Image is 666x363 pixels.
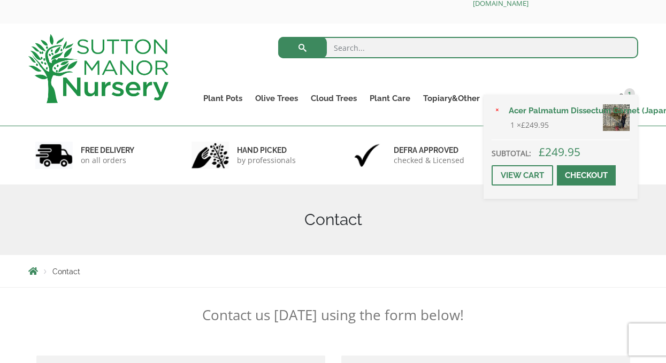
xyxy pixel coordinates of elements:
[502,103,630,119] a: Acer Palmatum Dissectum Garnet (Japanese Maple Tree) Beni-Maiko
[278,37,638,58] input: Search...
[539,144,545,159] span: £
[486,91,523,106] a: About
[394,145,464,155] h6: Defra approved
[81,145,134,155] h6: FREE DELIVERY
[192,142,229,169] img: 2.jpg
[492,165,553,186] a: View cart
[28,34,169,103] img: logo
[304,91,363,106] a: Cloud Trees
[521,120,549,130] bdi: 249.95
[523,91,568,106] a: Delivery
[510,119,549,132] span: 1 ×
[611,91,638,106] a: 1
[28,210,638,229] h1: Contact
[568,91,611,106] a: Contact
[197,91,249,106] a: Plant Pots
[492,105,503,117] a: Remove Acer Palmatum Dissectum Garnet (Japanese Maple Tree) Beni-Maiko from basket
[249,91,304,106] a: Olive Trees
[417,91,486,106] a: Topiary&Other
[35,142,73,169] img: 1.jpg
[557,165,616,186] a: Checkout
[28,306,638,323] p: Contact us [DATE] using the form below!
[237,155,296,166] p: by professionals
[363,91,417,106] a: Plant Care
[81,155,134,166] p: on all orders
[52,267,80,276] span: Contact
[539,144,580,159] bdi: 249.95
[237,145,296,155] h6: hand picked
[28,267,638,275] nav: Breadcrumbs
[624,88,635,99] span: 1
[492,148,531,158] strong: Subtotal:
[394,155,464,166] p: checked & Licensed
[603,104,630,131] img: Acer Palmatum Dissectum Garnet (Japanese Maple Tree) Beni-Maiko
[348,142,386,169] img: 3.jpg
[521,120,525,130] span: £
